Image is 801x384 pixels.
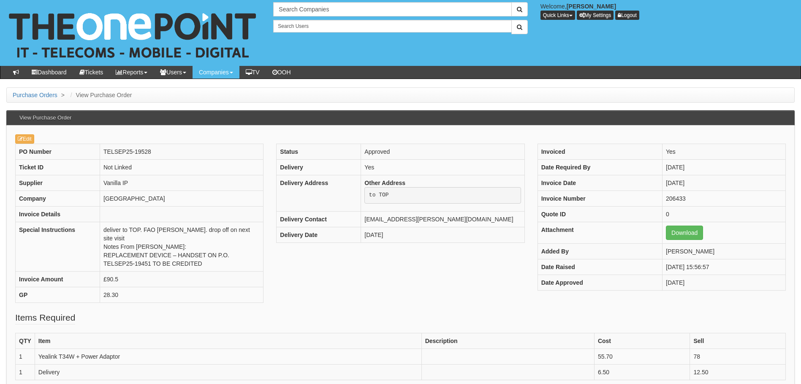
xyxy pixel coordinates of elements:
[13,92,57,98] a: Purchase Orders
[538,243,662,259] th: Added By
[538,144,662,159] th: Invoiced
[663,191,786,206] td: 206433
[277,144,361,159] th: Status
[25,66,73,79] a: Dashboard
[364,187,521,204] pre: to TOP
[538,222,662,243] th: Attachment
[100,144,263,159] td: TELSEP25-19528
[16,364,35,380] td: 1
[100,271,263,287] td: £90.5
[538,159,662,175] th: Date Required By
[100,287,263,302] td: 28.30
[15,134,34,144] a: Edit
[594,349,690,364] td: 55.70
[273,20,511,33] input: Search Users
[16,175,100,191] th: Supplier
[16,206,100,222] th: Invoice Details
[690,333,786,349] th: Sell
[663,144,786,159] td: Yes
[35,333,421,349] th: Item
[73,66,110,79] a: Tickets
[690,349,786,364] td: 78
[68,91,132,99] li: View Purchase Order
[577,11,614,20] a: My Settings
[663,259,786,275] td: [DATE] 15:56:57
[59,92,67,98] span: >
[16,191,100,206] th: Company
[16,159,100,175] th: Ticket ID
[663,175,786,191] td: [DATE]
[567,3,616,10] b: [PERSON_NAME]
[538,259,662,275] th: Date Raised
[361,144,524,159] td: Approved
[666,226,703,240] a: Download
[538,191,662,206] th: Invoice Number
[16,222,100,271] th: Special Instructions
[594,364,690,380] td: 6.50
[16,333,35,349] th: QTY
[239,66,266,79] a: TV
[35,349,421,364] td: Yealink T34W + Power Adaptor
[534,2,801,20] div: Welcome,
[663,243,786,259] td: [PERSON_NAME]
[100,175,263,191] td: Vanilla IP
[154,66,193,79] a: Users
[538,175,662,191] th: Invoice Date
[100,159,263,175] td: Not Linked
[594,333,690,349] th: Cost
[690,364,786,380] td: 12.50
[615,11,639,20] a: Logout
[100,191,263,206] td: [GEOGRAPHIC_DATA]
[538,206,662,222] th: Quote ID
[109,66,154,79] a: Reports
[16,349,35,364] td: 1
[540,11,575,20] button: Quick Links
[15,311,75,324] legend: Items Required
[364,180,405,186] b: Other Address
[421,333,594,349] th: Description
[15,111,76,125] h3: View Purchase Order
[663,159,786,175] td: [DATE]
[35,364,421,380] td: Delivery
[277,159,361,175] th: Delivery
[361,227,524,243] td: [DATE]
[277,227,361,243] th: Delivery Date
[663,206,786,222] td: 0
[16,271,100,287] th: Invoice Amount
[277,175,361,212] th: Delivery Address
[16,144,100,159] th: PO Number
[266,66,297,79] a: OOH
[273,2,511,16] input: Search Companies
[277,212,361,227] th: Delivery Contact
[663,275,786,290] td: [DATE]
[193,66,239,79] a: Companies
[361,159,524,175] td: Yes
[538,275,662,290] th: Date Approved
[16,287,100,302] th: GP
[100,222,263,271] td: deliver to TOP. FAO [PERSON_NAME]. drop off on next site visit Notes From [PERSON_NAME]: REPLACEM...
[361,212,524,227] td: [EMAIL_ADDRESS][PERSON_NAME][DOMAIN_NAME]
